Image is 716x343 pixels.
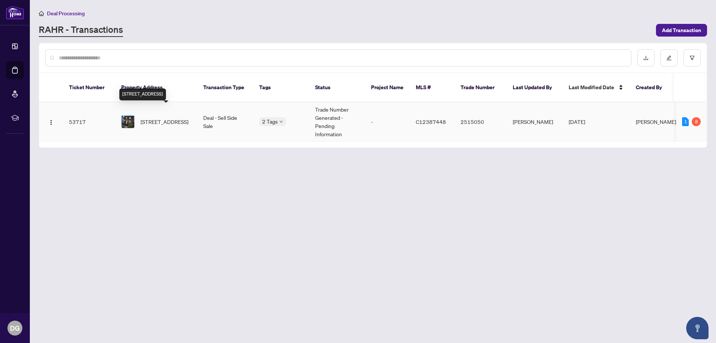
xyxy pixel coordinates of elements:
span: home [39,11,44,16]
span: [DATE] [569,118,585,125]
th: Project Name [365,73,410,102]
th: Property Address [115,73,197,102]
div: 8 [692,117,701,126]
span: download [643,55,649,60]
th: Trade Number [455,73,507,102]
th: Status [309,73,365,102]
span: filter [690,55,695,60]
button: Open asap [686,317,709,339]
th: Tags [253,73,309,102]
th: Last Updated By [507,73,563,102]
button: Add Transaction [656,24,707,37]
span: [STREET_ADDRESS] [141,118,188,126]
button: download [637,49,654,66]
span: DG [10,323,20,333]
span: Last Modified Date [569,83,614,91]
td: [PERSON_NAME] [507,102,563,141]
th: Ticket Number [63,73,115,102]
th: Transaction Type [197,73,253,102]
button: filter [684,49,701,66]
th: Created By [630,73,675,102]
a: RAHR - Transactions [39,24,123,37]
img: logo [6,6,24,19]
th: MLS # [410,73,455,102]
td: 53717 [63,102,115,141]
div: [STREET_ADDRESS] [119,88,166,100]
td: - [365,102,410,141]
td: Trade Number Generated - Pending Information [309,102,365,141]
td: Deal - Sell Side Sale [197,102,253,141]
img: thumbnail-img [122,115,134,128]
div: 1 [682,117,689,126]
button: Logo [45,116,57,128]
span: 2 Tags [262,117,278,126]
button: edit [660,49,678,66]
span: down [279,120,283,124]
img: Logo [48,119,54,125]
th: Last Modified Date [563,73,630,102]
span: Add Transaction [662,24,701,36]
span: Deal Processing [47,10,85,17]
span: [PERSON_NAME] [636,118,676,125]
span: C12387448 [416,118,446,125]
td: 2515050 [455,102,507,141]
span: edit [666,55,672,60]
